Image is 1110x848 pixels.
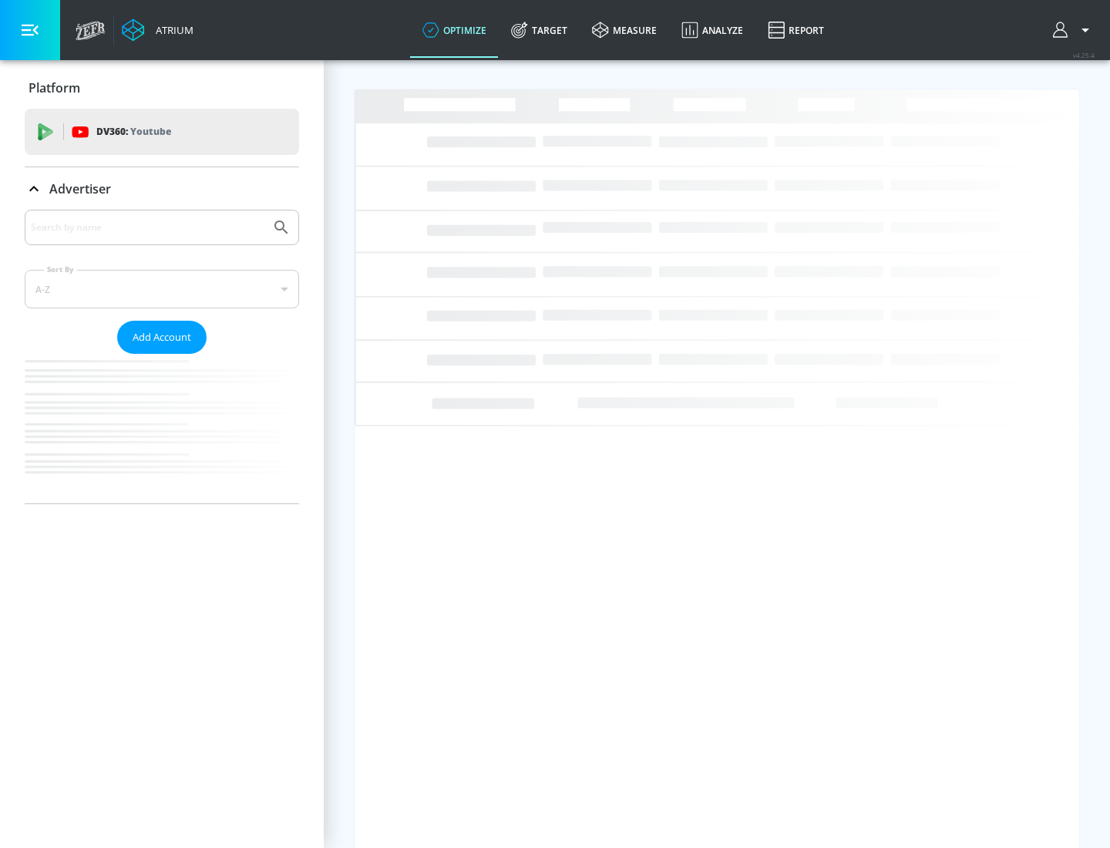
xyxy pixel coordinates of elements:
span: Add Account [133,328,191,346]
div: DV360: Youtube [25,109,299,155]
div: Advertiser [25,210,299,503]
span: v 4.25.4 [1073,51,1095,59]
p: DV360: [96,123,171,140]
p: Advertiser [49,180,111,197]
p: Platform [29,79,80,96]
a: optimize [410,2,499,58]
nav: list of Advertiser [25,354,299,503]
p: Youtube [130,123,171,140]
input: Search by name [31,217,264,237]
button: Add Account [117,321,207,354]
div: Atrium [150,23,193,37]
label: Sort By [44,264,77,274]
div: A-Z [25,270,299,308]
a: Analyze [669,2,755,58]
a: Atrium [122,19,193,42]
div: Platform [25,66,299,109]
a: measure [580,2,669,58]
div: Advertiser [25,167,299,210]
a: Target [499,2,580,58]
a: Report [755,2,836,58]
